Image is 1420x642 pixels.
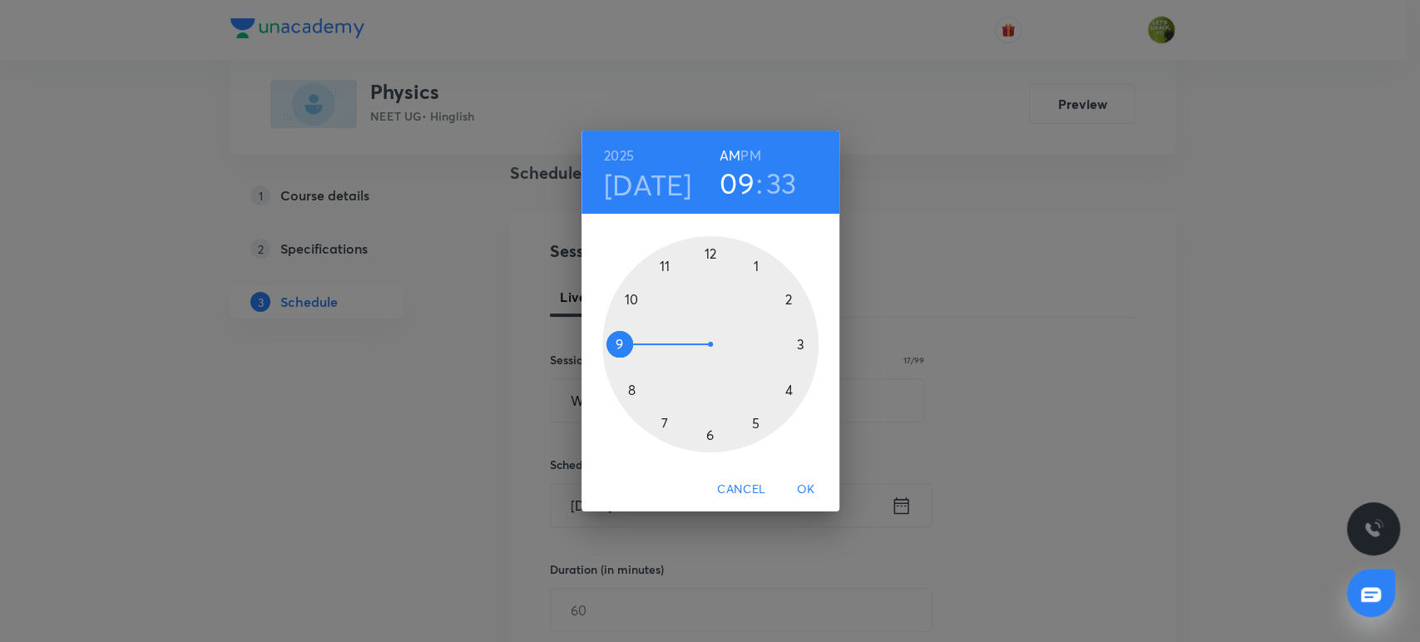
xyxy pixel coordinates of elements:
[710,474,772,505] button: Cancel
[779,474,833,505] button: OK
[786,479,826,500] span: OK
[766,165,797,200] button: 33
[604,144,634,167] button: 2025
[717,479,765,500] span: Cancel
[756,165,763,200] h3: :
[604,167,692,202] button: [DATE]
[720,165,755,200] button: 09
[720,144,740,167] button: AM
[740,144,760,167] button: PM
